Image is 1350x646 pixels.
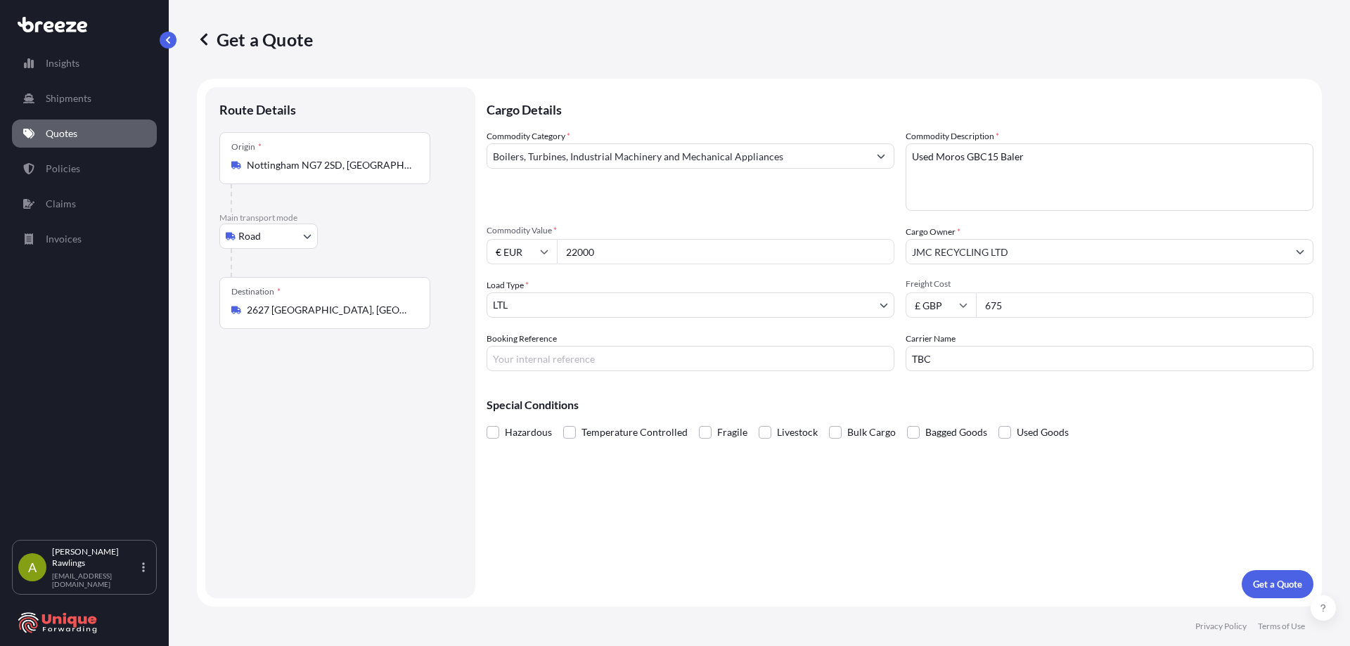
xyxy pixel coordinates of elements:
[219,101,296,118] p: Route Details
[1017,422,1069,443] span: Used Goods
[487,87,1313,129] p: Cargo Details
[12,49,157,77] a: Insights
[868,143,894,169] button: Show suggestions
[717,422,747,443] span: Fragile
[906,239,1287,264] input: Full name
[557,239,894,264] input: Type amount
[12,84,157,112] a: Shipments
[925,422,987,443] span: Bagged Goods
[777,422,818,443] span: Livestock
[906,129,999,143] label: Commodity Description
[487,332,557,346] label: Booking Reference
[1195,621,1247,632] a: Privacy Policy
[487,292,894,318] button: LTL
[247,303,413,317] input: Destination
[219,224,318,249] button: Select transport
[487,399,1313,411] p: Special Conditions
[1253,577,1302,591] p: Get a Quote
[197,28,313,51] p: Get a Quote
[28,560,37,574] span: A
[46,232,82,246] p: Invoices
[1242,570,1313,598] button: Get a Quote
[581,422,688,443] span: Temperature Controlled
[976,292,1313,318] input: Enter amount
[52,571,139,588] p: [EMAIL_ADDRESS][DOMAIN_NAME]
[46,127,77,141] p: Quotes
[906,225,960,239] label: Cargo Owner
[505,422,552,443] span: Hazardous
[231,141,262,153] div: Origin
[12,155,157,183] a: Policies
[12,119,157,148] a: Quotes
[493,298,508,312] span: LTL
[487,143,868,169] input: Select a commodity type
[18,612,98,634] img: organization-logo
[12,225,157,253] a: Invoices
[219,212,461,224] p: Main transport mode
[487,225,894,236] span: Commodity Value
[487,129,570,143] label: Commodity Category
[46,56,79,70] p: Insights
[46,162,80,176] p: Policies
[231,286,281,297] div: Destination
[46,91,91,105] p: Shipments
[1287,239,1313,264] button: Show suggestions
[906,332,956,346] label: Carrier Name
[1258,621,1305,632] a: Terms of Use
[906,278,1313,290] span: Freight Cost
[52,546,139,569] p: [PERSON_NAME] Rawlings
[247,158,413,172] input: Origin
[12,190,157,218] a: Claims
[46,197,76,211] p: Claims
[238,229,261,243] span: Road
[487,278,529,292] span: Load Type
[906,346,1313,371] input: Enter name
[487,346,894,371] input: Your internal reference
[906,143,1313,211] textarea: Used Moros GBC15 Baler
[847,422,896,443] span: Bulk Cargo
